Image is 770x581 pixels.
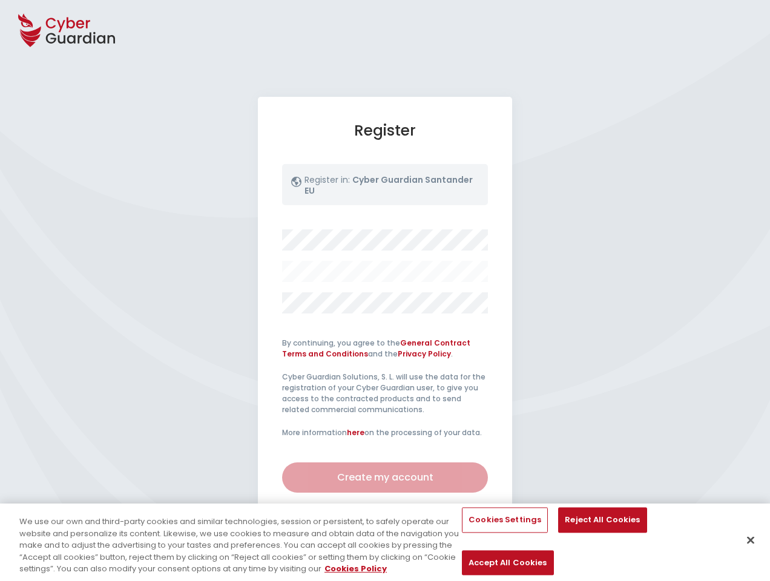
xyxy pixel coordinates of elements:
[19,516,462,575] div: We use our own and third-party cookies and similar technologies, session or persistent, to safely...
[282,462,488,493] button: Create my account
[282,338,470,359] a: General Contract Terms and Conditions
[462,508,548,533] button: Cookies Settings, Opens the preference center dialog
[282,502,488,516] a: I already have an account
[398,349,451,359] a: Privacy Policy
[737,527,764,554] button: Close
[347,427,364,438] a: here
[291,470,479,485] div: Create my account
[462,550,553,576] button: Accept All Cookies
[282,121,488,140] h1: Register
[558,508,647,533] button: Reject All Cookies
[304,174,473,197] b: Cyber Guardian Santander EU
[282,372,488,415] p: Cyber Guardian Solutions, S. L. will use the data for the registration of your Cyber Guardian use...
[324,563,387,574] a: More information about your privacy, opens in a new tab
[282,427,488,438] p: More information on the processing of your data.
[304,175,479,202] p: Register in:
[282,338,488,359] p: By continuing, you agree to the and the .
